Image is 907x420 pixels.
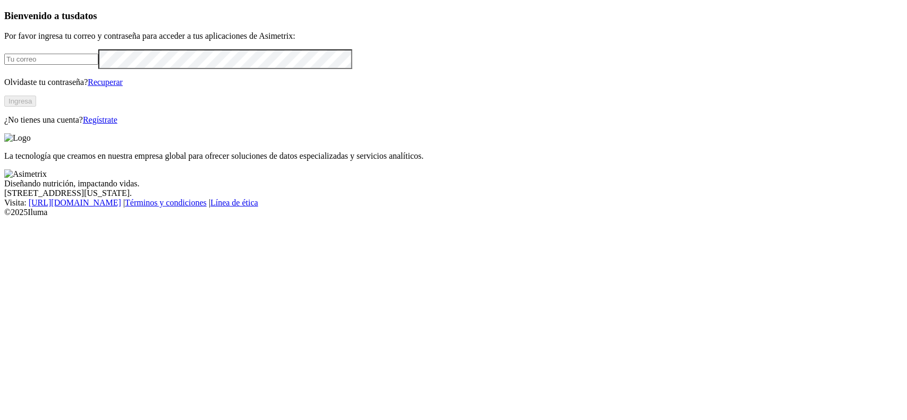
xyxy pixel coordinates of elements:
div: [STREET_ADDRESS][US_STATE]. [4,188,903,198]
input: Tu correo [4,54,98,65]
div: Visita : | | [4,198,903,208]
a: Recuperar [88,78,123,87]
div: Diseñando nutrición, impactando vidas. [4,179,903,188]
img: Logo [4,133,31,143]
a: [URL][DOMAIN_NAME] [29,198,121,207]
img: Asimetrix [4,169,47,179]
span: datos [74,10,97,21]
p: Olvidaste tu contraseña? [4,78,903,87]
p: La tecnología que creamos en nuestra empresa global para ofrecer soluciones de datos especializad... [4,151,903,161]
a: Términos y condiciones [125,198,207,207]
div: © 2025 Iluma [4,208,903,217]
p: Por favor ingresa tu correo y contraseña para acceder a tus aplicaciones de Asimetrix: [4,31,903,41]
p: ¿No tienes una cuenta? [4,115,903,125]
h3: Bienvenido a tus [4,10,903,22]
button: Ingresa [4,96,36,107]
a: Regístrate [83,115,117,124]
a: Línea de ética [210,198,258,207]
